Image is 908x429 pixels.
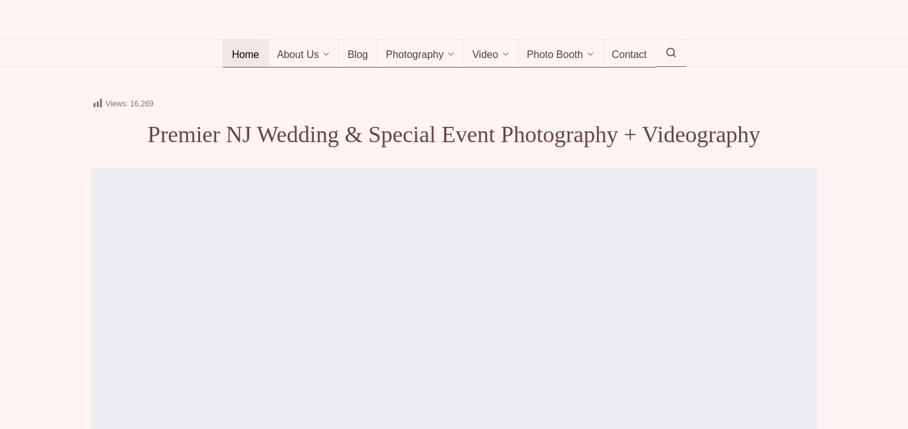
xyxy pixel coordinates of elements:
span: Photo Booth [527,49,583,62]
span: Blog [347,49,368,62]
a: Video [463,40,519,68]
a: Blog [338,40,377,68]
span: Premier NJ Wedding & Special Event Photography + Videography [148,122,761,147]
span: 16,269 [130,99,154,108]
span: Contact [612,49,647,62]
a: About Us [268,40,340,68]
span: Video [472,49,498,62]
span: Home [232,49,259,62]
a: Photo Booth [518,40,603,68]
a: Home [222,40,269,68]
a: Contact [603,40,656,68]
a: Photography [377,40,464,68]
span: About Us [277,49,319,62]
span: Photography [386,49,443,62]
span: Views: [106,99,128,108]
